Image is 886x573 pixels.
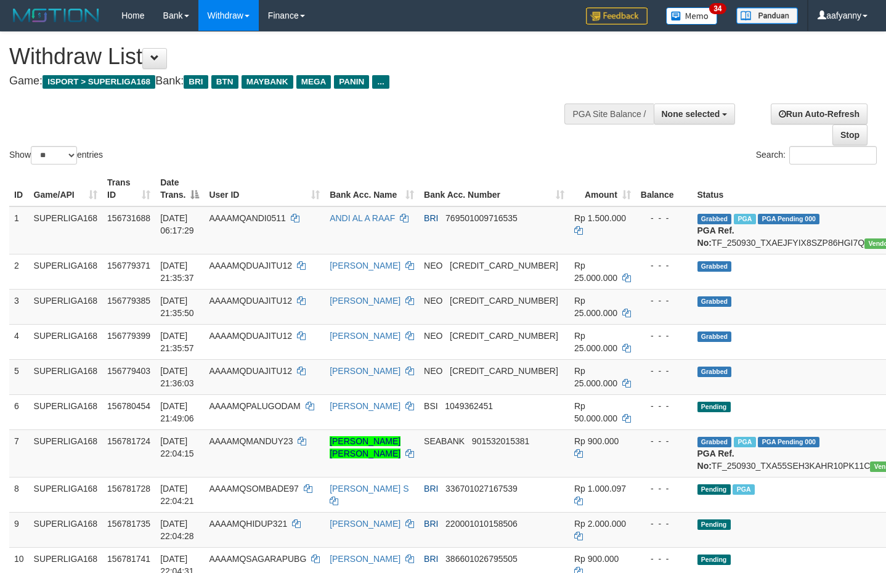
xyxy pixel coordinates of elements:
div: - - - [641,212,688,224]
span: Copy 220001010158506 to clipboard [445,519,518,529]
span: MEGA [296,75,331,89]
th: ID [9,171,29,206]
th: Trans ID: activate to sort column ascending [102,171,155,206]
span: [DATE] 22:04:15 [160,436,194,458]
td: 9 [9,512,29,547]
span: Rp 25.000.000 [574,261,617,283]
div: - - - [641,295,688,307]
span: Copy 901532015381 to clipboard [472,436,529,446]
span: Rp 50.000.000 [574,401,617,423]
td: 1 [9,206,29,254]
td: SUPERLIGA168 [29,429,103,477]
a: ANDI AL A RAAF [330,213,395,223]
td: SUPERLIGA168 [29,477,103,512]
span: ... [372,75,389,89]
span: [DATE] 21:35:57 [160,331,194,353]
span: AAAAMQSAGARAPUBG [209,554,306,564]
span: NEO [424,261,442,270]
span: 34 [709,3,726,14]
select: Showentries [31,146,77,165]
div: - - - [641,400,688,412]
span: 156780454 [107,401,150,411]
td: 3 [9,289,29,324]
span: 156781735 [107,519,150,529]
a: Stop [832,124,868,145]
span: Pending [697,402,731,412]
span: BRI [424,484,438,494]
a: Run Auto-Refresh [771,104,868,124]
span: AAAAMQDUAJITU12 [209,366,292,376]
th: Balance [636,171,693,206]
img: Feedback.jpg [586,7,648,25]
span: AAAAMQDUAJITU12 [209,296,292,306]
span: 156779371 [107,261,150,270]
span: BRI [424,519,438,529]
div: - - - [641,330,688,342]
b: PGA Ref. No: [697,449,734,471]
img: Button%20Memo.svg [666,7,718,25]
th: Bank Acc. Number: activate to sort column ascending [419,171,569,206]
img: MOTION_logo.png [9,6,103,25]
a: [PERSON_NAME] [330,366,400,376]
div: - - - [641,435,688,447]
span: [DATE] 06:17:29 [160,213,194,235]
img: panduan.png [736,7,798,24]
th: Bank Acc. Name: activate to sort column ascending [325,171,419,206]
a: [PERSON_NAME] [PERSON_NAME] [330,436,400,458]
span: NEO [424,366,442,376]
span: Copy 336701027167539 to clipboard [445,484,518,494]
th: Amount: activate to sort column ascending [569,171,636,206]
span: NEO [424,296,442,306]
span: Marked by aafromsomean [734,437,755,447]
span: [DATE] 21:36:03 [160,366,194,388]
span: Copy 5859457140486971 to clipboard [450,261,558,270]
span: BRI [424,554,438,564]
span: Pending [697,519,731,530]
span: AAAAMQMANDUY23 [209,436,293,446]
span: Copy 386601026795505 to clipboard [445,554,518,564]
a: [PERSON_NAME] [330,401,400,411]
label: Show entries [9,146,103,165]
td: SUPERLIGA168 [29,324,103,359]
td: SUPERLIGA168 [29,206,103,254]
span: 156779385 [107,296,150,306]
span: None selected [662,109,720,119]
span: BRI [424,213,438,223]
span: 156781728 [107,484,150,494]
th: Game/API: activate to sort column ascending [29,171,103,206]
td: 7 [9,429,29,477]
span: 156781741 [107,554,150,564]
td: SUPERLIGA168 [29,359,103,394]
span: Grabbed [697,367,732,377]
span: Rp 25.000.000 [574,296,617,318]
td: 8 [9,477,29,512]
span: 156779403 [107,366,150,376]
span: PGA Pending [758,214,819,224]
span: AAAAMQDUAJITU12 [209,261,292,270]
a: [PERSON_NAME] [330,296,400,306]
td: 4 [9,324,29,359]
label: Search: [756,146,877,165]
span: BTN [211,75,238,89]
span: [DATE] 21:49:06 [160,401,194,423]
span: SEABANK [424,436,465,446]
span: Copy 5859457140486971 to clipboard [450,366,558,376]
span: NEO [424,331,442,341]
span: AAAAMQSOMBADE97 [209,484,299,494]
span: Marked by aafromsomean [734,214,755,224]
span: Copy 5859457140486971 to clipboard [450,296,558,306]
span: Copy 5859457140486971 to clipboard [450,331,558,341]
span: Rp 1.500.000 [574,213,626,223]
span: Copy 769501009716535 to clipboard [445,213,518,223]
span: AAAAMQANDI0511 [209,213,286,223]
span: Grabbed [697,437,732,447]
span: AAAAMQDUAJITU12 [209,331,292,341]
div: - - - [641,518,688,530]
td: SUPERLIGA168 [29,289,103,324]
span: ISPORT > SUPERLIGA168 [43,75,155,89]
span: Marked by aafromsomean [733,484,754,495]
span: Grabbed [697,261,732,272]
b: PGA Ref. No: [697,226,734,248]
span: BRI [184,75,208,89]
span: PANIN [334,75,369,89]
